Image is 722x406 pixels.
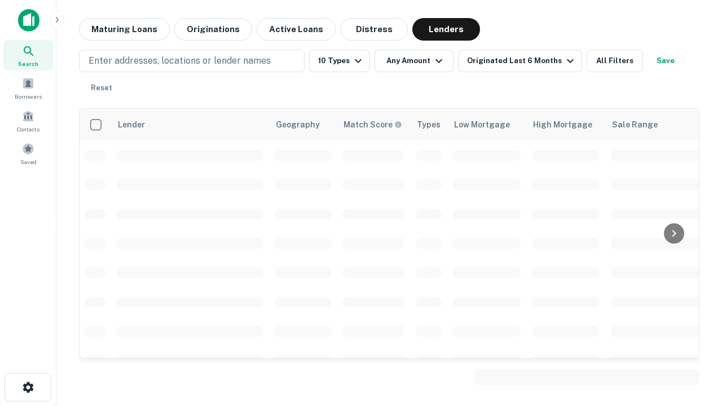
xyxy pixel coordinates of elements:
div: Geography [276,118,320,131]
th: Low Mortgage [447,109,526,140]
span: Borrowers [15,92,42,101]
button: Distress [340,18,408,41]
div: Lender [118,118,145,131]
div: Capitalize uses an advanced AI algorithm to match your search with the best lender. The match sco... [344,118,402,131]
div: Sale Range [612,118,658,131]
span: Search [18,59,38,68]
a: Borrowers [3,73,53,103]
button: Any Amount [375,50,454,72]
th: Types [410,109,447,140]
a: Saved [3,138,53,169]
div: Originated Last 6 Months [467,54,577,68]
button: Save your search to get updates of matches that match your search criteria. [648,50,684,72]
span: Contacts [17,125,39,134]
button: Active Loans [257,18,336,41]
button: 10 Types [309,50,370,72]
p: Enter addresses, locations or lender names [89,54,271,68]
button: Originations [174,18,252,41]
button: Enter addresses, locations or lender names [79,50,305,72]
th: Geography [269,109,337,140]
div: Low Mortgage [454,118,510,131]
button: Lenders [412,18,480,41]
button: All Filters [587,50,643,72]
div: Types [417,118,441,131]
img: capitalize-icon.png [18,9,39,32]
h6: Match Score [344,118,400,131]
button: Originated Last 6 Months [458,50,582,72]
th: High Mortgage [526,109,605,140]
span: Saved [20,157,37,166]
button: Maturing Loans [79,18,170,41]
th: Lender [111,109,269,140]
iframe: Chat Widget [666,316,722,370]
th: Capitalize uses an advanced AI algorithm to match your search with the best lender. The match sco... [337,109,410,140]
button: Reset [83,77,120,99]
th: Sale Range [605,109,707,140]
div: High Mortgage [533,118,592,131]
a: Contacts [3,105,53,136]
a: Search [3,40,53,70]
